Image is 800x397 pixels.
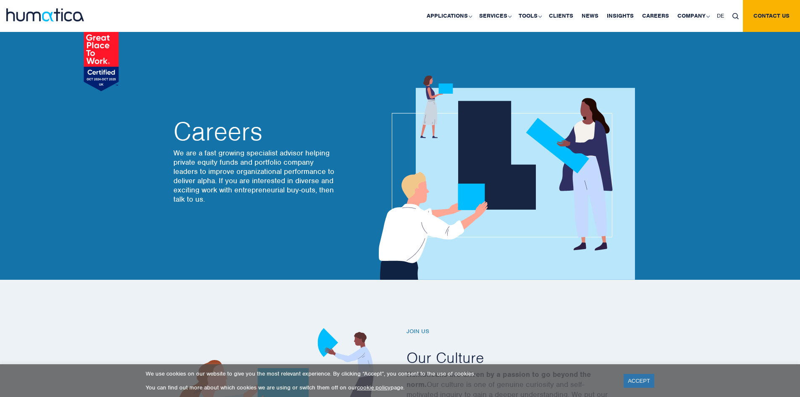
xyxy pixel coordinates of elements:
span: DE [717,12,724,19]
p: We use cookies on our website to give you the most relevant experience. By clicking “Accept”, you... [146,370,613,377]
a: cookie policy [357,384,391,391]
img: search_icon [732,13,739,19]
img: about_banner1 [371,76,635,280]
a: ACCEPT [624,374,654,388]
h6: Join us [407,328,633,335]
p: We are a fast growing specialist advisor helping private equity funds and portfolio company leade... [173,148,337,204]
p: You can find out more about which cookies we are using or switch them off on our page. [146,384,613,391]
h2: Our Culture [407,348,633,367]
img: logo [6,8,84,21]
h2: Careers [173,119,337,144]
